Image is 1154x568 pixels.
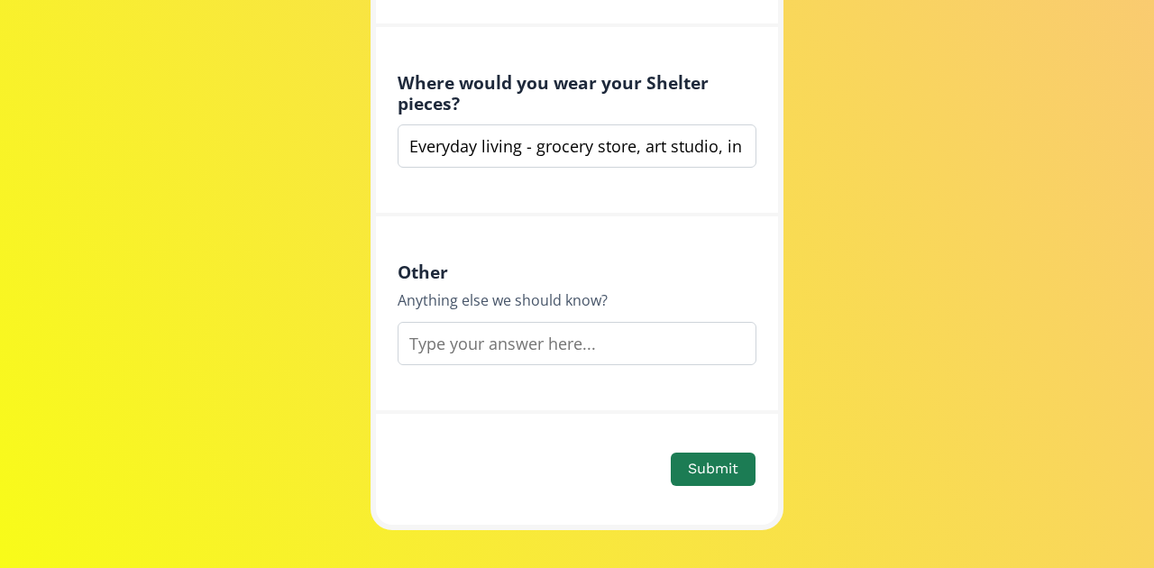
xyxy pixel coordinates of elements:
input: Type your answer here... [398,322,756,365]
input: Type your answer here... [398,124,756,168]
div: Anything else we should know? [398,289,756,311]
button: Submit [671,453,756,486]
h4: Where would you wear your Shelter pieces? [398,72,756,114]
h4: Other [398,261,756,282]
